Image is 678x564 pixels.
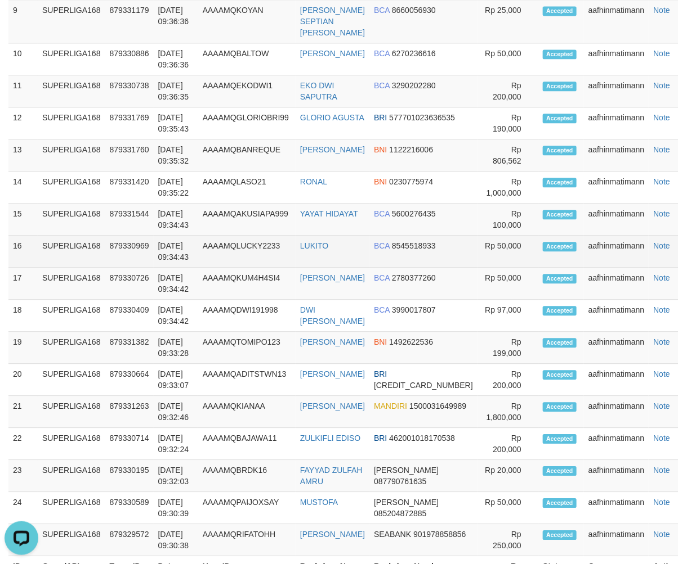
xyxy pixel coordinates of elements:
[653,498,670,507] a: Note
[198,396,296,428] td: AAAAMQKIANAA
[154,492,198,524] td: [DATE] 09:30:39
[478,204,538,236] td: Rp 100,000
[105,107,154,139] td: 879331769
[300,177,327,186] a: RONAL
[478,107,538,139] td: Rp 190,000
[105,428,154,460] td: 879330714
[543,178,577,187] span: Accepted
[478,332,538,364] td: Rp 199,000
[543,242,577,251] span: Accepted
[198,460,296,492] td: AAAAMQBRDK16
[8,236,38,268] td: 16
[105,75,154,107] td: 879330738
[653,6,670,15] a: Note
[653,177,670,186] a: Note
[198,75,296,107] td: AAAAMQEKODWI1
[374,381,473,390] span: Copy 587701021968536 to clipboard
[154,204,198,236] td: [DATE] 09:34:43
[653,337,670,346] a: Note
[105,364,154,396] td: 879330664
[105,43,154,75] td: 879330886
[154,75,198,107] td: [DATE] 09:36:35
[374,434,387,443] span: BRI
[374,241,390,250] span: BCA
[374,477,426,486] span: Copy 087790761635 to clipboard
[584,492,649,524] td: aafhinmatimann
[5,4,38,38] button: Open LiveChat chat widget
[374,369,387,378] span: BRI
[584,43,649,75] td: aafhinmatimann
[389,145,433,154] span: Copy 1122216006 to clipboard
[374,401,407,410] span: MANDIRI
[374,145,387,154] span: BNI
[543,306,577,315] span: Accepted
[154,268,198,300] td: [DATE] 09:34:42
[584,268,649,300] td: aafhinmatimann
[653,81,670,90] a: Note
[653,49,670,58] a: Note
[38,75,105,107] td: SUPERLIGA168
[584,332,649,364] td: aafhinmatimann
[543,402,577,412] span: Accepted
[543,370,577,380] span: Accepted
[478,396,538,428] td: Rp 1,800,000
[543,6,577,16] span: Accepted
[154,364,198,396] td: [DATE] 09:33:07
[584,139,649,172] td: aafhinmatimann
[392,6,436,15] span: Copy 8660056930 to clipboard
[374,337,387,346] span: BNI
[374,49,390,58] span: BCA
[392,305,436,314] span: Copy 3990017807 to clipboard
[8,428,38,460] td: 22
[105,396,154,428] td: 879331263
[198,492,296,524] td: AAAAMQPAIJOXSAY
[374,466,439,475] span: [PERSON_NAME]
[374,209,390,218] span: BCA
[300,369,365,378] a: [PERSON_NAME]
[478,43,538,75] td: Rp 50,000
[543,466,577,476] span: Accepted
[374,177,387,186] span: BNI
[543,49,577,59] span: Accepted
[198,364,296,396] td: AAAAMQADITSTWN13
[584,460,649,492] td: aafhinmatimann
[392,49,436,58] span: Copy 6270236616 to clipboard
[374,530,411,539] span: SEABANK
[105,268,154,300] td: 879330726
[198,524,296,556] td: AAAAMQRIFATOHH
[8,460,38,492] td: 23
[389,337,433,346] span: Copy 1492622536 to clipboard
[154,236,198,268] td: [DATE] 09:34:43
[374,81,390,90] span: BCA
[8,396,38,428] td: 21
[374,305,390,314] span: BCA
[38,332,105,364] td: SUPERLIGA168
[389,113,455,122] span: Copy 577701023636535 to clipboard
[653,113,670,122] a: Note
[653,466,670,475] a: Note
[374,509,426,518] span: Copy 085204872885 to clipboard
[198,43,296,75] td: AAAAMQBALTOW
[584,364,649,396] td: aafhinmatimann
[105,236,154,268] td: 879330969
[154,460,198,492] td: [DATE] 09:32:03
[413,530,466,539] span: Copy 901978858856 to clipboard
[154,43,198,75] td: [DATE] 09:36:36
[374,113,387,122] span: BRI
[8,75,38,107] td: 11
[198,107,296,139] td: AAAAMQGLORIOBRI99
[154,396,198,428] td: [DATE] 09:32:46
[374,6,390,15] span: BCA
[300,305,365,326] a: DWI [PERSON_NAME]
[38,139,105,172] td: SUPERLIGA168
[300,113,364,122] a: GLORIO AGUSTA
[38,492,105,524] td: SUPERLIGA168
[198,332,296,364] td: AAAAMQTOMIPO123
[300,81,337,101] a: EKO DWI SAPUTRA
[300,530,365,539] a: [PERSON_NAME]
[105,492,154,524] td: 879330589
[154,107,198,139] td: [DATE] 09:35:43
[653,273,670,282] a: Note
[300,145,365,154] a: [PERSON_NAME]
[543,146,577,155] span: Accepted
